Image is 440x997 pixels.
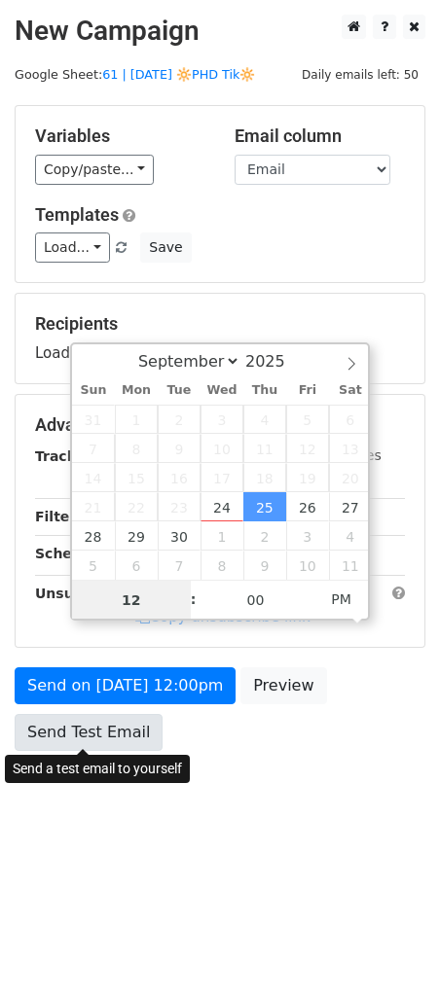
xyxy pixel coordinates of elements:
[102,67,255,82] a: 61 | [DATE] 🔆PHD Tik🔆
[240,352,311,371] input: Year
[15,714,163,751] a: Send Test Email
[15,15,425,48] h2: New Campaign
[201,434,243,463] span: September 10, 2025
[140,232,191,263] button: Save
[286,463,329,492] span: September 19, 2025
[35,155,154,185] a: Copy/paste...
[72,463,115,492] span: September 14, 2025
[35,509,85,524] strong: Filters
[329,463,372,492] span: September 20, 2025
[201,405,243,434] span: September 3, 2025
[329,551,372,580] span: October 11, 2025
[343,904,440,997] iframe: Chat Widget
[329,384,372,397] span: Sat
[72,384,115,397] span: Sun
[72,581,191,620] input: Hour
[35,313,405,364] div: Loading...
[295,67,425,82] a: Daily emails left: 50
[72,405,115,434] span: August 31, 2025
[329,434,372,463] span: September 13, 2025
[115,434,158,463] span: September 8, 2025
[243,434,286,463] span: September 11, 2025
[243,384,286,397] span: Thu
[243,551,286,580] span: October 9, 2025
[35,313,405,335] h5: Recipients
[115,384,158,397] span: Mon
[72,492,115,521] span: September 21, 2025
[72,521,115,551] span: September 28, 2025
[158,434,201,463] span: September 9, 2025
[35,414,405,436] h5: Advanced
[72,434,115,463] span: September 7, 2025
[197,581,315,620] input: Minute
[243,463,286,492] span: September 18, 2025
[115,405,158,434] span: September 1, 2025
[235,125,405,147] h5: Email column
[15,67,255,82] small: Google Sheet:
[158,384,201,397] span: Tue
[305,445,381,466] label: UTM Codes
[243,405,286,434] span: September 4, 2025
[191,580,197,619] span: :
[158,492,201,521] span: September 23, 2025
[72,551,115,580] span: October 5, 2025
[158,463,201,492] span: September 16, 2025
[286,551,329,580] span: October 10, 2025
[240,667,326,704] a: Preview
[115,492,158,521] span: September 22, 2025
[35,232,110,263] a: Load...
[329,405,372,434] span: September 6, 2025
[15,667,236,704] a: Send on [DATE] 12:00pm
[201,384,243,397] span: Wed
[329,492,372,521] span: September 27, 2025
[243,521,286,551] span: October 2, 2025
[243,492,286,521] span: September 25, 2025
[286,492,329,521] span: September 26, 2025
[35,546,105,561] strong: Schedule
[286,521,329,551] span: October 3, 2025
[35,448,100,464] strong: Tracking
[201,551,243,580] span: October 8, 2025
[115,463,158,492] span: September 15, 2025
[201,521,243,551] span: October 1, 2025
[35,586,130,601] strong: Unsubscribe
[295,64,425,86] span: Daily emails left: 50
[286,384,329,397] span: Fri
[158,405,201,434] span: September 2, 2025
[158,551,201,580] span: October 7, 2025
[5,755,190,783] div: Send a test email to yourself
[286,405,329,434] span: September 5, 2025
[115,551,158,580] span: October 6, 2025
[201,492,243,521] span: September 24, 2025
[201,463,243,492] span: September 17, 2025
[329,521,372,551] span: October 4, 2025
[158,521,201,551] span: September 30, 2025
[35,125,205,147] h5: Variables
[314,580,368,619] span: Click to toggle
[286,434,329,463] span: September 12, 2025
[35,204,119,225] a: Templates
[115,521,158,551] span: September 29, 2025
[135,608,311,625] a: Copy unsubscribe link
